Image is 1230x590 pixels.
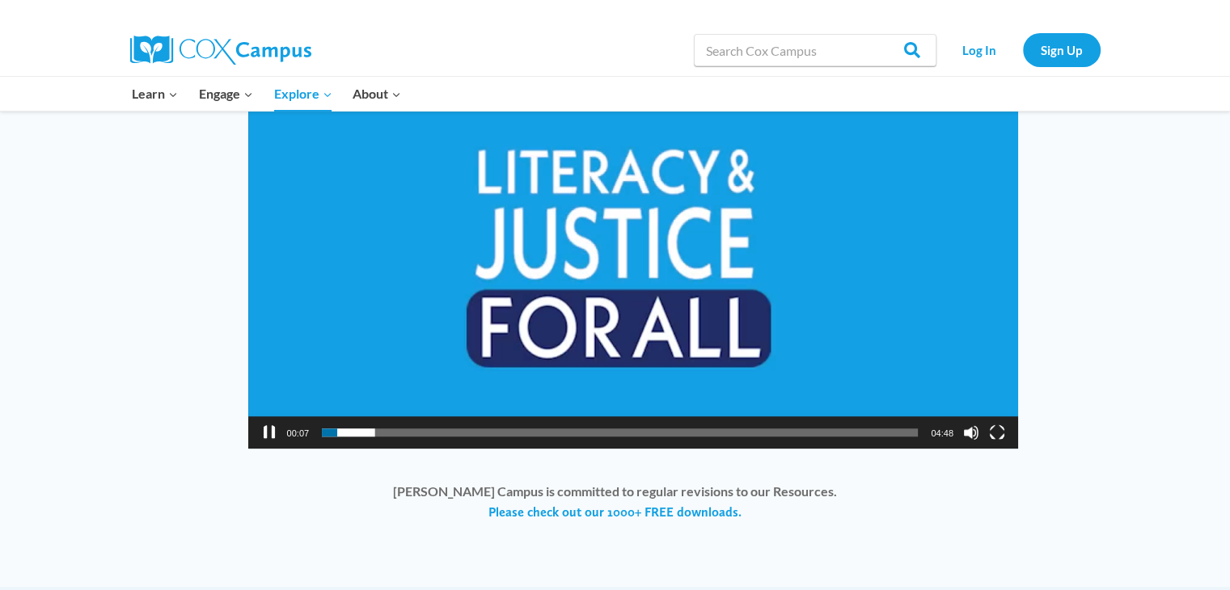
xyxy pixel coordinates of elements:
a: Please check out our 1000+ FREE downloads. [488,504,742,521]
a: Log In [945,33,1015,66]
button: Child menu of About [342,77,412,111]
nav: Primary Navigation [122,77,412,111]
button: Mute [963,424,979,440]
p: [PERSON_NAME] Campus is committed to regular revisions to our Resources. [32,481,1198,522]
span: 04:48 [931,428,953,438]
a: Sign Up [1023,33,1101,66]
button: Fullscreen [989,424,1005,440]
button: Child menu of Engage [188,77,264,111]
button: Child menu of Explore [264,77,343,111]
button: Child menu of Learn [122,77,189,111]
span: 00:07 [287,428,310,438]
div: Video Player [248,15,1018,449]
img: Cox Campus [130,36,311,65]
input: Search Cox Campus [694,34,936,66]
button: Pause [261,424,277,440]
nav: Secondary Navigation [945,33,1101,66]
